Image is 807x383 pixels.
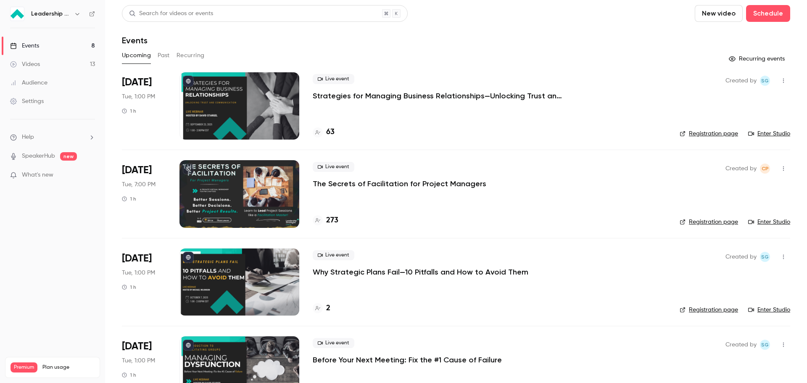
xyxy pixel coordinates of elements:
span: Premium [11,362,37,372]
a: The Secrets of Facilitation for Project Managers [313,179,486,189]
h6: Leadership Strategies - 2025 Webinars [31,10,71,18]
div: 1 h [122,372,136,378]
div: Sep 30 Tue, 7:00 PM (America/New York) [122,160,166,227]
span: Live event [313,74,354,84]
a: 2 [313,303,330,314]
h1: Events [122,35,148,45]
span: Live event [313,338,354,348]
div: 1 h [122,284,136,291]
div: Events [10,42,39,50]
iframe: Noticeable Trigger [85,172,95,179]
h4: 2 [326,303,330,314]
span: Plan usage [42,364,95,371]
span: SG [761,252,769,262]
div: 1 h [122,108,136,114]
span: CP [762,164,769,174]
span: [DATE] [122,76,152,89]
a: Before Your Next Meeting: Fix the #1 Cause of Failure [313,355,502,365]
span: Shay Gant [760,340,770,350]
span: [DATE] [122,252,152,265]
a: Enter Studio [748,306,790,314]
a: Registration page [680,306,738,314]
a: Strategies for Managing Business Relationships—Unlocking Trust and Communication [313,91,565,101]
button: Recurring events [725,52,790,66]
a: Enter Studio [748,129,790,138]
span: Help [22,133,34,142]
h4: 63 [326,127,335,138]
a: Registration page [680,129,738,138]
span: Live event [313,162,354,172]
div: Search for videos or events [129,9,213,18]
span: Shay Gant [760,252,770,262]
a: Enter Studio [748,218,790,226]
button: Past [158,49,170,62]
span: Chyenne Pastrana [760,164,770,174]
h4: 273 [326,215,338,226]
span: [DATE] [122,164,152,177]
span: Created by [725,164,757,174]
a: 63 [313,127,335,138]
span: Shay Gant [760,76,770,86]
span: SG [761,340,769,350]
div: Sep 23 Tue, 1:00 PM (America/New York) [122,72,166,140]
button: Schedule [746,5,790,22]
div: 1 h [122,195,136,202]
div: Audience [10,79,47,87]
a: SpeakerHub [22,152,55,161]
span: Tue, 7:00 PM [122,180,156,189]
div: Settings [10,97,44,106]
span: Created by [725,340,757,350]
span: SG [761,76,769,86]
button: Recurring [177,49,205,62]
button: New video [695,5,743,22]
span: Tue, 1:00 PM [122,269,155,277]
li: help-dropdown-opener [10,133,95,142]
span: Tue, 1:00 PM [122,357,155,365]
a: Registration page [680,218,738,226]
a: 273 [313,215,338,226]
div: Videos [10,60,40,69]
span: Created by [725,252,757,262]
a: Why Strategic Plans Fail—10 Pitfalls and How to Avoid Them [313,267,528,277]
span: Live event [313,250,354,260]
span: [DATE] [122,340,152,353]
img: Leadership Strategies - 2025 Webinars [11,7,24,21]
span: new [60,152,77,161]
span: What's new [22,171,53,180]
span: Tue, 1:00 PM [122,92,155,101]
div: Oct 7 Tue, 1:00 PM (America/New York) [122,248,166,316]
button: Upcoming [122,49,151,62]
span: Created by [725,76,757,86]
